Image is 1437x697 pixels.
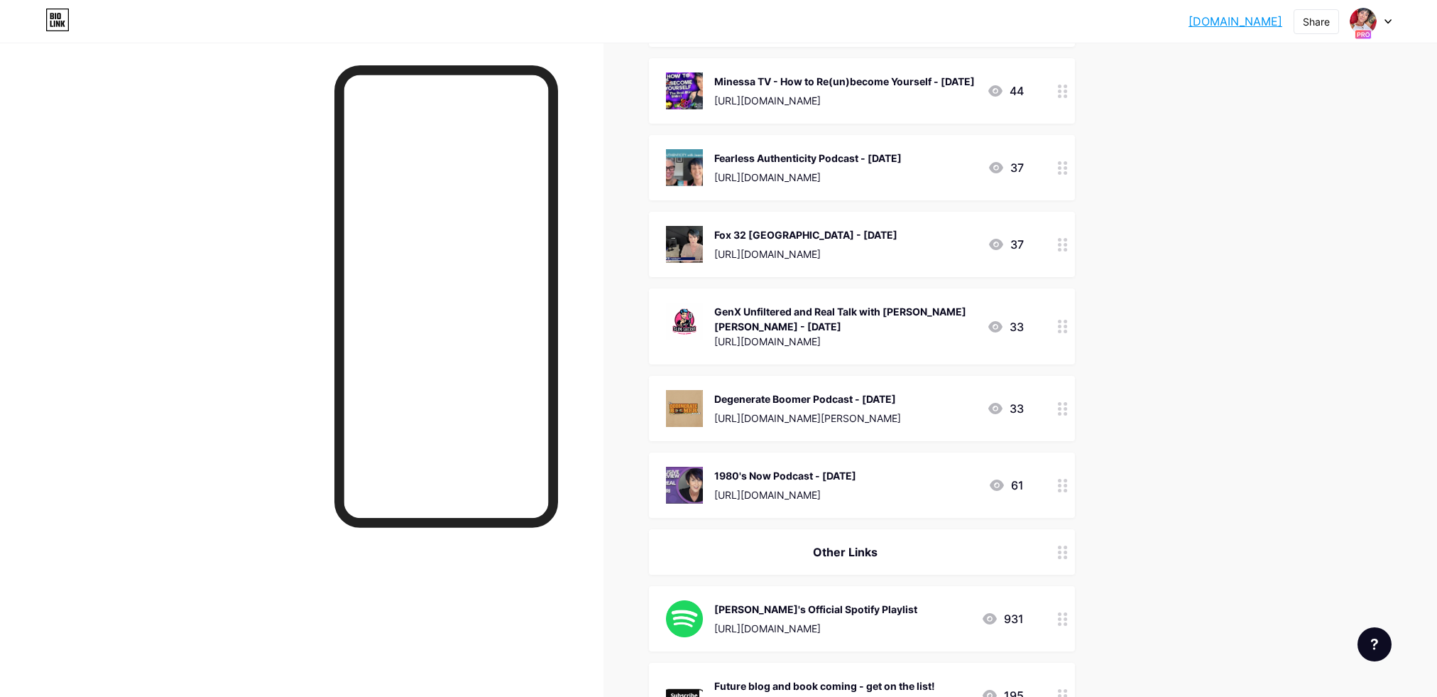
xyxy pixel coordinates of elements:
[714,74,975,89] div: Minessa TV - How to Re(un)become Yourself - [DATE]
[666,544,1024,561] div: Other Links
[987,82,1024,99] div: 44
[1350,8,1377,35] img: therealslimsherri
[714,487,856,502] div: [URL][DOMAIN_NAME]
[714,679,935,693] div: Future blog and book coming - get on the list!
[1303,14,1330,29] div: Share
[988,236,1024,253] div: 37
[714,227,897,242] div: Fox 32 [GEOGRAPHIC_DATA] - [DATE]
[666,226,703,263] img: Fox 32 Chicago - Sept 2023
[714,93,975,108] div: [URL][DOMAIN_NAME]
[714,151,902,166] div: Fearless Authenticity Podcast - [DATE]
[666,72,703,109] img: Minessa TV - How to Re(un)become Yourself - June 2024
[987,318,1024,335] div: 33
[714,391,901,406] div: Degenerate Boomer Podcast - [DATE]
[666,303,703,340] img: GenX Unfiltered and Real Talk with Natalie Jill - July 2023
[666,467,703,504] img: 1980's Now Podcast - Feb 2023
[988,477,1024,494] div: 61
[1189,13,1282,30] a: [DOMAIN_NAME]
[988,159,1024,176] div: 37
[987,400,1024,417] div: 33
[714,334,976,349] div: [URL][DOMAIN_NAME]
[714,170,902,185] div: [URL][DOMAIN_NAME]
[714,468,856,483] div: 1980's Now Podcast - [DATE]
[714,602,917,617] div: [PERSON_NAME]'s Official Spotify Playlist
[981,610,1024,627] div: 931
[714,304,976,334] div: GenX Unfiltered and Real Talk with [PERSON_NAME] [PERSON_NAME] - [DATE]
[666,390,703,427] img: Degenerate Boomer Podcast - March 2023
[714,411,901,426] div: [URL][DOMAIN_NAME][PERSON_NAME]
[714,247,897,261] div: [URL][DOMAIN_NAME]
[714,621,917,636] div: [URL][DOMAIN_NAME]
[666,149,703,186] img: Fearless Authenticity Podcast - May 2024
[666,600,703,637] img: Slim Sherri's Official Spotify Playlist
